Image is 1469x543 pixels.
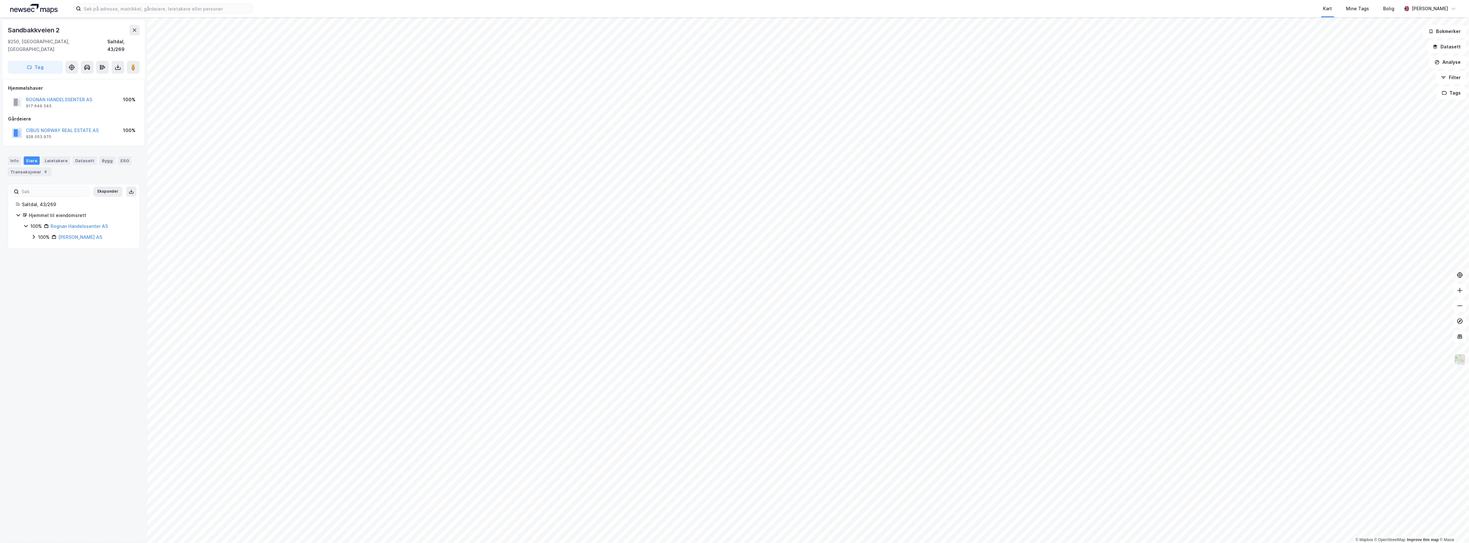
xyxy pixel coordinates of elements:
[29,212,132,219] div: Hjemmel til eiendomsrett
[1407,538,1439,542] a: Improve this map
[8,61,63,74] button: Tag
[43,169,49,175] div: 8
[73,156,97,165] div: Datasett
[1323,5,1332,13] div: Kart
[1437,512,1469,543] iframe: Chat Widget
[8,156,21,165] div: Info
[1436,71,1466,84] button: Filter
[8,167,52,176] div: Transaksjoner
[42,156,70,165] div: Leietakere
[1454,354,1466,366] img: Z
[1383,5,1395,13] div: Bolig
[1429,56,1466,69] button: Analyse
[1437,87,1466,99] button: Tags
[118,156,132,165] div: ESG
[1346,5,1369,13] div: Mine Tags
[26,134,51,139] div: 928 053 970
[58,234,102,240] a: [PERSON_NAME] AS
[8,25,61,35] div: Sandbakkveien 2
[123,127,135,134] div: 100%
[10,4,58,13] img: logo.a4113a55bc3d86da70a041830d287a7e.svg
[19,187,89,196] input: Søk
[38,233,50,241] div: 100%
[1427,40,1466,53] button: Datasett
[8,84,139,92] div: Hjemmelshaver
[93,187,122,197] button: Ekspander
[107,38,140,53] div: Saltdal, 43/269
[123,96,135,104] div: 100%
[51,223,108,229] a: Rognan Handelssenter AS
[1437,512,1469,543] div: Kontrollprogram for chat
[30,222,42,230] div: 100%
[26,104,52,109] div: 917 649 545
[1356,538,1373,542] a: Mapbox
[99,156,115,165] div: Bygg
[1423,25,1466,38] button: Bokmerker
[22,201,132,208] div: Saltdal, 43/269
[1412,5,1448,13] div: [PERSON_NAME]
[1375,538,1406,542] a: OpenStreetMap
[24,156,40,165] div: Eiere
[81,4,252,13] input: Søk på adresse, matrikkel, gårdeiere, leietakere eller personer
[8,115,139,123] div: Gårdeiere
[8,38,107,53] div: 8250, [GEOGRAPHIC_DATA], [GEOGRAPHIC_DATA]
